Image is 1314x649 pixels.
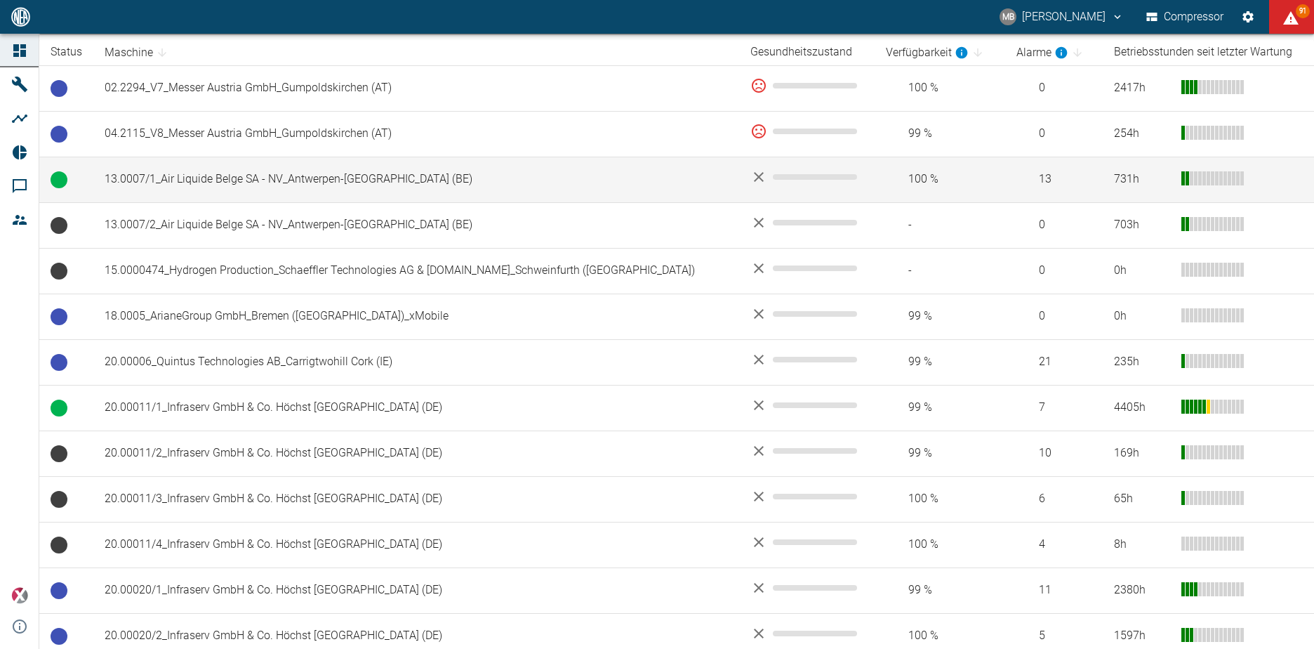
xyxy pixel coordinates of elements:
[51,400,67,417] span: Betrieb
[1114,445,1170,461] div: 169 h
[886,537,993,553] span: 100 %
[105,44,171,61] span: Maschine
[1016,126,1091,142] span: 0
[1114,537,1170,553] div: 8 h
[51,537,67,553] span: Keine Daten
[93,202,739,248] td: 13.0007/2_Air Liquide Belge SA - NV_Antwerpen-[GEOGRAPHIC_DATA] (BE)
[750,579,864,596] div: No data
[93,65,739,111] td: 02.2294_V7_Messer Austria GmbH_Gumpoldskirchen (AT)
[51,628,67,645] span: Betriebsbereit
[51,491,67,508] span: Keine Daten
[1114,217,1170,233] div: 703 h
[750,488,864,505] div: No data
[93,431,739,476] td: 20.00011/2_Infraserv GmbH & Co. Höchst [GEOGRAPHIC_DATA] (DE)
[750,625,864,642] div: No data
[1016,263,1091,279] span: 0
[51,354,67,371] span: Betriebsbereit
[1016,217,1091,233] span: 0
[886,400,993,416] span: 99 %
[750,534,864,551] div: No data
[886,80,993,96] span: 100 %
[93,111,739,157] td: 04.2115_V8_Messer Austria GmbH_Gumpoldskirchen (AT)
[93,248,739,294] td: 15.0000474_Hydrogen Production_Schaeffler Technologies AG & [DOMAIN_NAME]_Schweinfurth ([GEOGRAPH...
[750,442,864,459] div: No data
[1016,582,1091,598] span: 11
[1143,4,1227,29] button: Compressor
[750,214,864,231] div: No data
[886,491,993,507] span: 100 %
[886,126,993,142] span: 99 %
[1016,628,1091,644] span: 5
[1016,44,1068,61] div: berechnet für die letzten 7 Tage
[93,522,739,568] td: 20.00011/4_Infraserv GmbH & Co. Höchst [GEOGRAPHIC_DATA] (DE)
[51,126,67,143] span: Betriebsbereit
[886,263,993,279] span: -
[51,171,67,188] span: Betrieb
[750,169,864,185] div: No data
[997,4,1126,29] button: maximilian.becker@neuman-esser.com
[750,123,864,140] div: 0 %
[93,157,739,202] td: 13.0007/1_Air Liquide Belge SA - NV_Antwerpen-[GEOGRAPHIC_DATA] (BE)
[750,77,864,94] div: 0 %
[739,39,875,65] th: Gesundheitszustand
[93,385,739,431] td: 20.00011/1_Infraserv GmbH & Co. Höchst [GEOGRAPHIC_DATA] (DE)
[750,260,864,277] div: No data
[1114,308,1170,324] div: 0 h
[51,445,67,462] span: Keine Daten
[1016,80,1091,96] span: 0
[51,217,67,234] span: Keine Daten
[1103,39,1314,65] th: Betriebsstunden seit letzter Wartung
[886,44,969,61] div: berechnet für die letzten 7 Tage
[93,294,739,339] td: 18.0005_ArianeGroup GmbH_Bremen ([GEOGRAPHIC_DATA])_xMobile
[1114,263,1170,279] div: 0 h
[1016,354,1091,370] span: 21
[1016,445,1091,461] span: 10
[10,7,32,26] img: logo
[1114,400,1170,416] div: 4405 h
[1114,354,1170,370] div: 235 h
[51,80,67,97] span: Betriebsbereit
[1016,400,1091,416] span: 7
[1235,4,1261,29] button: Einstellungen
[51,308,67,325] span: Betriebsbereit
[1114,126,1170,142] div: 254 h
[1016,491,1091,507] span: 6
[1000,8,1016,25] div: MB
[750,306,864,322] div: No data
[750,397,864,414] div: No data
[886,445,993,461] span: 99 %
[51,582,67,599] span: Betriebsbereit
[1114,628,1170,644] div: 1597 h
[1016,171,1091,188] span: 13
[39,39,93,65] th: Status
[93,568,739,613] td: 20.00020/1_Infraserv GmbH & Co. Höchst [GEOGRAPHIC_DATA] (DE)
[51,263,67,280] span: Keine Daten
[93,476,739,522] td: 20.00011/3_Infraserv GmbH & Co. Höchst [GEOGRAPHIC_DATA] (DE)
[1016,537,1091,553] span: 4
[886,354,993,370] span: 99 %
[886,217,993,233] span: -
[886,171,993,188] span: 100 %
[886,628,993,644] span: 100 %
[886,582,993,598] span: 99 %
[1016,308,1091,324] span: 0
[750,351,864,368] div: No data
[1114,491,1170,507] div: 65 h
[1296,4,1310,18] span: 91
[11,587,28,604] img: Xplore Logo
[1114,582,1170,598] div: 2380 h
[1114,80,1170,96] div: 2417 h
[1114,171,1170,188] div: 731 h
[886,308,993,324] span: 99 %
[93,339,739,385] td: 20.00006_Quintus Technologies AB_Carrigtwohill Cork (IE)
